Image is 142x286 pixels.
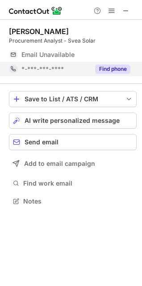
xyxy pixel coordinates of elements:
span: Email Unavailable [21,51,75,59]
span: AI write personalized message [25,117,120,124]
img: ContactOut v5.3.10 [9,5,63,16]
button: Send email [9,134,137,150]
span: Notes [23,197,133,205]
button: save-profile-one-click [9,91,137,107]
button: Find work email [9,177,137,190]
button: Reveal Button [95,65,130,74]
span: Find work email [23,179,133,187]
button: Notes [9,195,137,208]
span: Send email [25,139,58,146]
button: AI write personalized message [9,113,137,129]
div: Procurement Analyst - Svea Solar [9,37,137,45]
button: Add to email campaign [9,156,137,172]
div: [PERSON_NAME] [9,27,69,36]
div: Save to List / ATS / CRM [25,95,121,103]
span: Add to email campaign [24,160,95,167]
